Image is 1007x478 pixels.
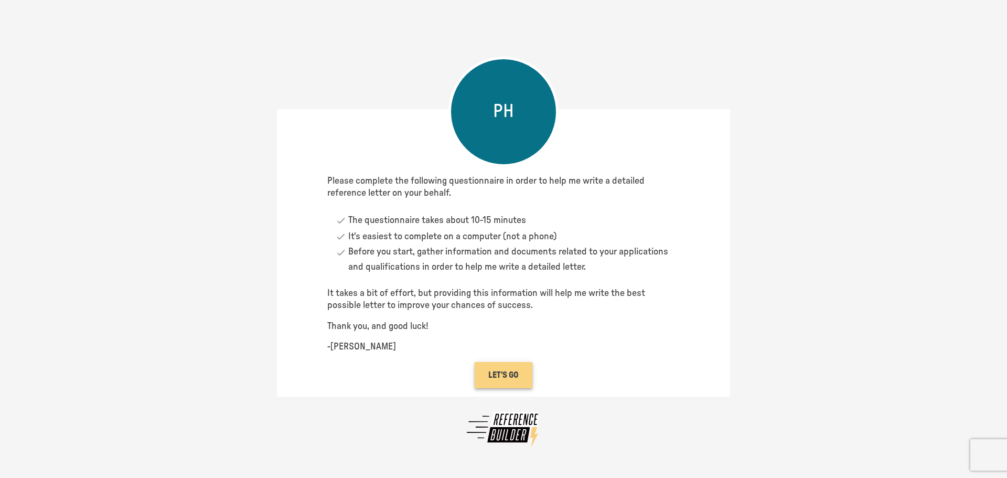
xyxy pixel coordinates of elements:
p: Thank you, and good luck! [327,321,680,333]
p: - [PERSON_NAME] [327,341,680,353]
p: Please complete the following questionnaire in order to help me write a detailed reference letter... [327,175,680,200]
img: Reference Builder Logo [464,410,543,449]
button: LET'S GO [475,362,532,388]
p: It's easiest to complete on a computer (not a phone) [348,229,556,245]
p: The questionnaire takes about 10-15 minutes [348,213,526,228]
p: Before you start, gather information and documents related to your applications and qualification... [348,245,671,275]
p: It takes a bit of effort, but providing this information will help me write the best possible let... [327,288,680,312]
p: PH [493,100,514,124]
